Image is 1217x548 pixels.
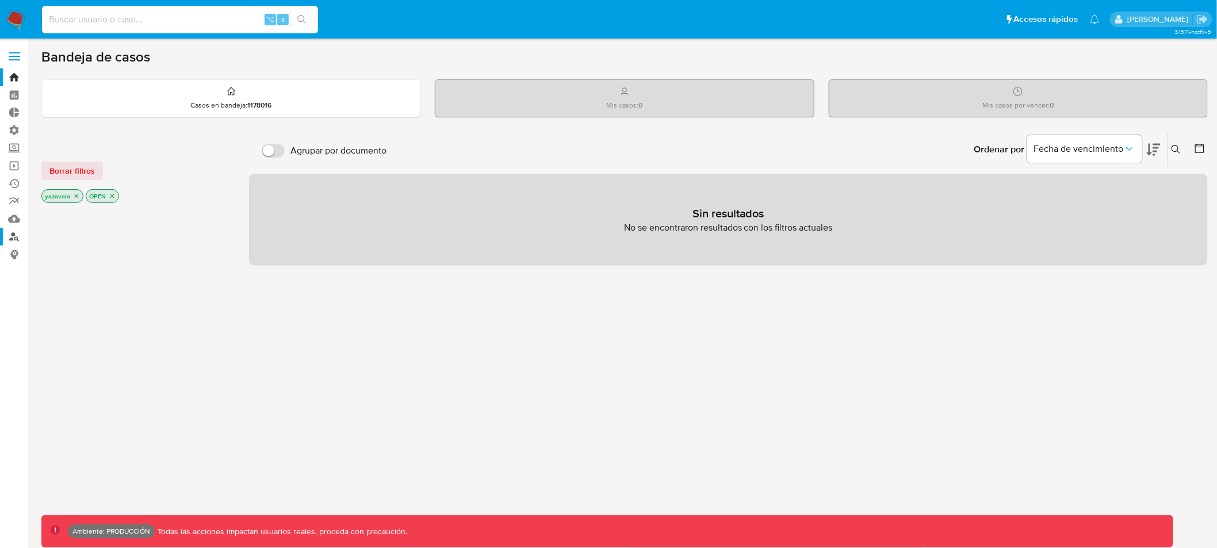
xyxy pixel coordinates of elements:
span: s [281,14,285,25]
input: Buscar usuario o caso... [42,12,318,27]
span: Accesos rápidos [1014,13,1078,25]
p: Todas las acciones impactan usuarios reales, proceda con precaución. [155,526,408,537]
button: search-icon [290,12,313,28]
a: Salir [1196,13,1208,25]
p: Ambiente: PRODUCCIÓN [72,529,150,534]
p: yamil.zavala@mercadolibre.com [1127,14,1192,25]
span: ⌥ [266,14,274,25]
a: Notificaciones [1090,14,1100,24]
